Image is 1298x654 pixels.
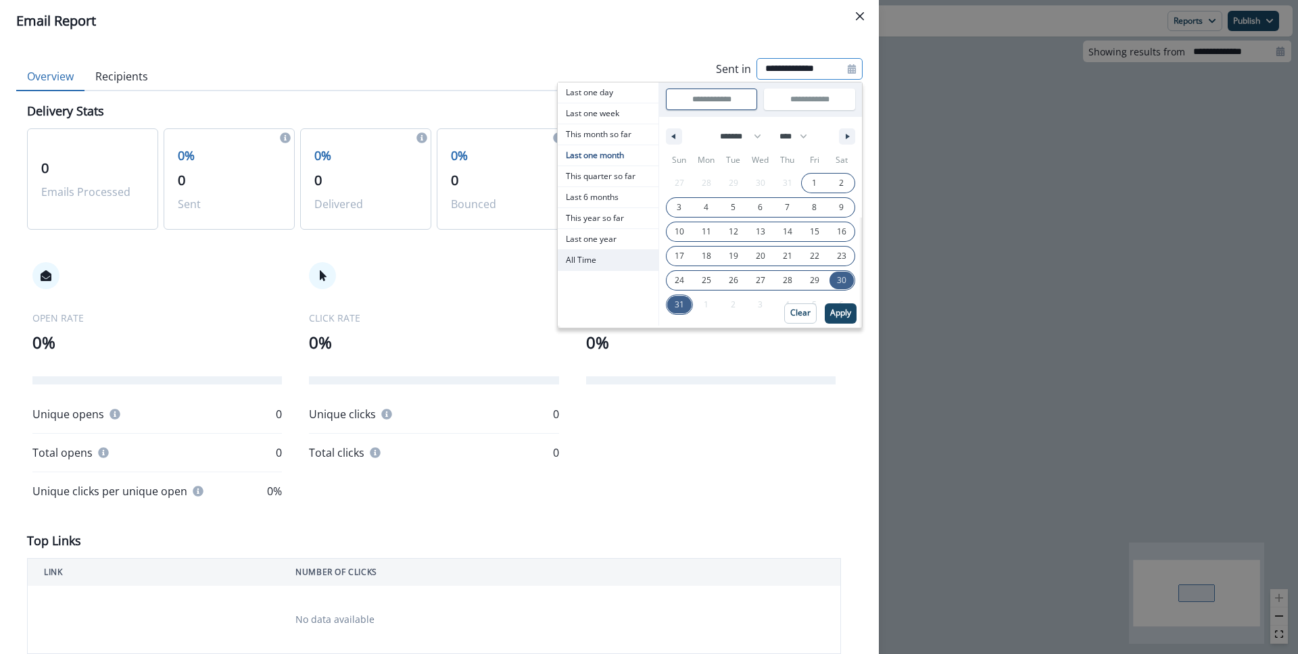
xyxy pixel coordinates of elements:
[825,303,857,324] button: Apply
[16,63,85,91] button: Overview
[666,195,693,220] button: 3
[810,220,819,244] span: 15
[693,220,720,244] button: 11
[451,171,458,189] span: 0
[783,220,792,244] span: 14
[451,147,554,165] p: 0%
[558,208,658,228] span: This year so far
[666,268,693,293] button: 24
[586,330,836,355] p: 0%
[801,149,828,171] span: Fri
[28,559,280,586] th: LINK
[774,220,801,244] button: 14
[178,171,185,189] span: 0
[32,330,282,355] p: 0%
[783,244,792,268] span: 21
[704,195,708,220] span: 4
[747,220,774,244] button: 13
[828,268,855,293] button: 30
[693,149,720,171] span: Mon
[675,268,684,293] span: 24
[558,124,658,145] button: This month so far
[32,406,104,422] p: Unique opens
[85,63,159,91] button: Recipients
[666,244,693,268] button: 17
[812,195,817,220] span: 8
[837,268,846,293] span: 30
[828,244,855,268] button: 23
[675,220,684,244] span: 10
[828,195,855,220] button: 9
[279,586,840,653] td: No data available
[276,406,282,422] p: 0
[693,244,720,268] button: 18
[309,311,558,325] p: CLICK RATE
[309,330,558,355] p: 0%
[558,82,658,103] span: Last one day
[810,244,819,268] span: 22
[451,196,554,212] p: Bounced
[666,293,693,317] button: 31
[32,445,93,461] p: Total opens
[774,268,801,293] button: 28
[314,196,417,212] p: Delivered
[758,195,763,220] span: 6
[558,103,658,124] button: Last one week
[801,171,828,195] button: 1
[774,244,801,268] button: 21
[729,244,738,268] span: 19
[27,102,104,120] p: Delivery Stats
[675,244,684,268] span: 17
[756,244,765,268] span: 20
[837,244,846,268] span: 23
[812,171,817,195] span: 1
[693,195,720,220] button: 4
[756,220,765,244] span: 13
[801,220,828,244] button: 15
[830,308,851,318] p: Apply
[801,244,828,268] button: 22
[27,532,81,550] p: Top Links
[558,187,658,207] span: Last 6 months
[267,483,282,499] p: 0%
[553,406,559,422] p: 0
[801,195,828,220] button: 8
[558,208,658,229] button: This year so far
[675,293,684,317] span: 31
[279,559,840,586] th: NUMBER OF CLICKS
[774,195,801,220] button: 7
[790,308,811,318] p: Clear
[720,195,747,220] button: 5
[784,303,817,324] button: Clear
[558,145,658,166] span: Last one month
[702,268,711,293] span: 25
[702,244,711,268] span: 18
[756,268,765,293] span: 27
[41,184,144,200] p: Emails Processed
[720,149,747,171] span: Tue
[702,220,711,244] span: 11
[729,268,738,293] span: 26
[747,149,774,171] span: Wed
[828,220,855,244] button: 16
[666,220,693,244] button: 10
[839,195,844,220] span: 9
[309,406,376,422] p: Unique clicks
[32,311,282,325] p: OPEN RATE
[553,445,559,461] p: 0
[666,149,693,171] span: Sun
[849,5,871,27] button: Close
[558,229,658,249] span: Last one year
[558,229,658,250] button: Last one year
[774,149,801,171] span: Thu
[837,220,846,244] span: 16
[32,483,187,499] p: Unique clicks per unique open
[558,166,658,187] button: This quarter so far
[314,147,417,165] p: 0%
[178,147,281,165] p: 0%
[783,268,792,293] span: 28
[729,220,738,244] span: 12
[747,195,774,220] button: 6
